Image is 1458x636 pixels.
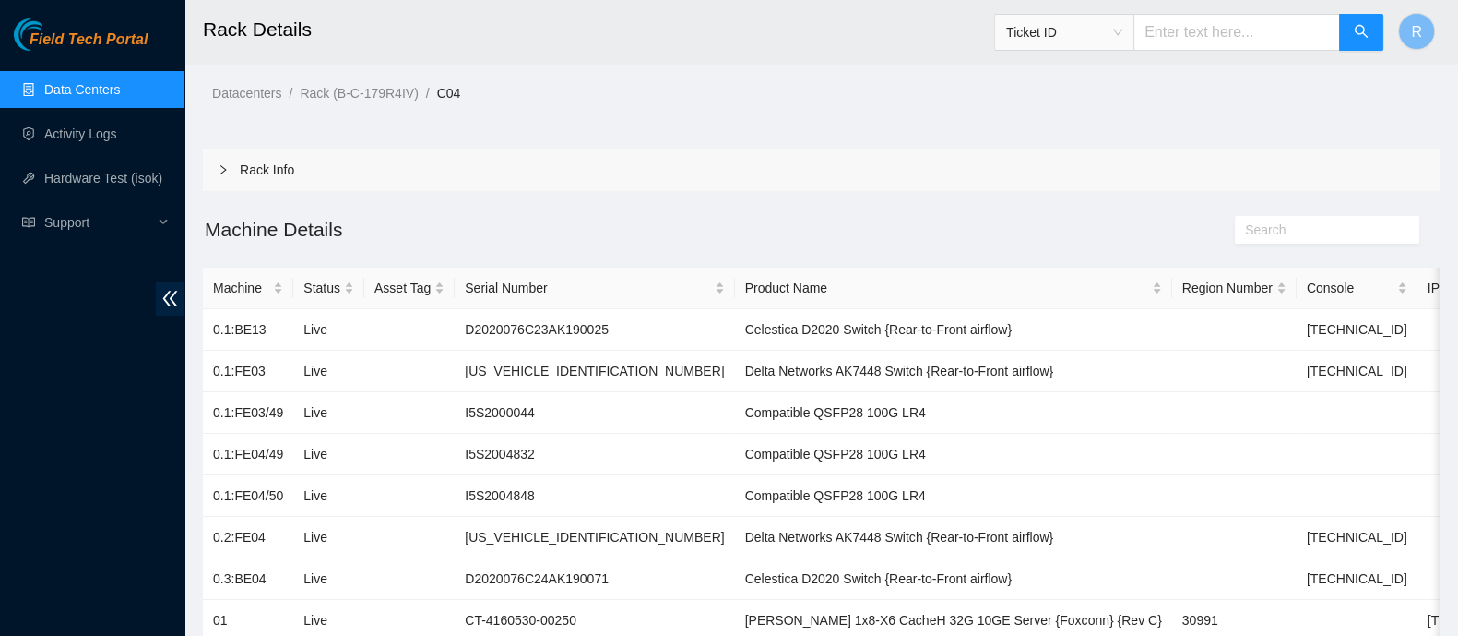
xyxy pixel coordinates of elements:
input: Search [1245,220,1394,240]
td: [US_VEHICLE_IDENTIFICATION_NUMBER] [455,517,734,558]
td: Delta Networks AK7448 Switch {Rear-to-Front airflow} [735,351,1172,392]
td: Live [293,475,364,517]
a: Akamai TechnologiesField Tech Portal [14,33,148,57]
td: [TECHNICAL_ID] [1297,351,1417,392]
button: search [1339,14,1383,51]
span: Field Tech Portal [30,31,148,49]
td: I5S2004848 [455,475,734,517]
td: Live [293,558,364,600]
td: Live [293,351,364,392]
td: 0.2:FE04 [203,517,293,558]
td: 0.1:BE13 [203,309,293,351]
td: I5S2004832 [455,434,734,475]
td: Live [293,517,364,558]
button: R [1398,13,1435,50]
input: Enter text here... [1133,14,1340,51]
span: R [1411,20,1422,43]
td: Compatible QSFP28 100G LR4 [735,434,1172,475]
span: right [218,164,229,175]
td: Compatible QSFP28 100G LR4 [735,392,1172,434]
a: Data Centers [44,82,120,97]
div: Rack Info [203,149,1440,191]
td: I5S2000044 [455,392,734,434]
td: Celestica D2020 Switch {Rear-to-Front airflow} [735,309,1172,351]
td: Celestica D2020 Switch {Rear-to-Front airflow} [735,558,1172,600]
td: [TECHNICAL_ID] [1297,558,1417,600]
td: Live [293,392,364,434]
td: [US_VEHICLE_IDENTIFICATION_NUMBER] [455,351,734,392]
span: read [22,216,35,229]
td: [TECHNICAL_ID] [1297,517,1417,558]
td: D2020076C24AK190071 [455,558,734,600]
td: 0.1:FE03 [203,351,293,392]
a: Datacenters [212,86,281,101]
span: / [289,86,292,101]
td: Live [293,434,364,475]
span: / [426,86,430,101]
td: Compatible QSFP28 100G LR4 [735,475,1172,517]
td: Delta Networks AK7448 Switch {Rear-to-Front airflow} [735,517,1172,558]
td: Live [293,309,364,351]
td: [TECHNICAL_ID] [1297,309,1417,351]
td: 0.1:FE04/50 [203,475,293,517]
td: 0.1:FE04/49 [203,434,293,475]
a: Rack (B-C-179R4IV) [300,86,418,101]
a: Activity Logs [44,126,117,141]
h2: Machine Details [203,214,1131,245]
a: Hardware Test (isok) [44,171,162,186]
td: 0.1:FE03/49 [203,392,293,434]
td: 0.3:BE04 [203,558,293,600]
img: Akamai Technologies [14,18,93,51]
span: Support [44,204,153,241]
span: search [1354,24,1369,42]
td: D2020076C23AK190025 [455,309,734,351]
a: C04 [437,86,461,101]
span: Ticket ID [1006,18,1122,46]
span: double-left [156,282,184,316]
